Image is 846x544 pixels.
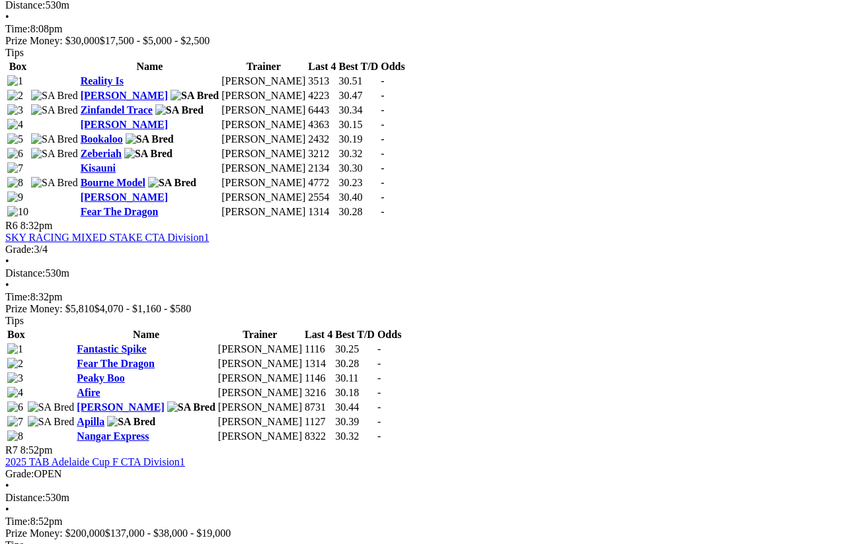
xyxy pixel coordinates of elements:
[77,358,155,369] a: Fear The Dragon
[76,328,216,341] th: Name
[217,328,303,341] th: Trainer
[7,90,23,102] img: 2
[338,89,379,102] td: 30.47
[338,133,379,146] td: 30.19
[307,147,336,160] td: 3212
[338,75,379,88] td: 30.51
[7,133,23,145] img: 5
[5,244,841,255] div: 3/4
[77,416,104,427] a: Apilla
[155,104,204,116] img: SA Bred
[31,177,78,189] img: SA Bred
[334,415,375,428] td: 30.39
[381,162,384,174] span: -
[7,416,23,428] img: 7
[307,191,336,204] td: 2554
[304,386,333,399] td: 3216
[81,162,116,174] a: Kisauni
[5,291,841,303] div: 8:32pm
[5,267,841,279] div: 530m
[5,267,45,279] span: Distance:
[28,416,75,428] img: SA Bred
[5,279,9,290] span: •
[381,133,384,145] span: -
[5,468,34,479] span: Grade:
[81,133,123,145] a: Bookaloo
[304,430,333,443] td: 8322
[171,90,219,102] img: SA Bred
[381,191,384,203] span: -
[377,328,402,341] th: Odds
[221,176,306,189] td: [PERSON_NAME]
[381,206,384,217] span: -
[31,133,78,145] img: SA Bred
[126,133,174,145] img: SA Bred
[307,162,336,175] td: 2134
[304,328,333,341] th: Last 4
[221,191,306,204] td: [PERSON_NAME]
[304,343,333,356] td: 1116
[377,387,381,398] span: -
[5,244,34,255] span: Grade:
[334,372,375,385] td: 30.11
[5,23,841,35] div: 8:08pm
[5,291,30,302] span: Time:
[304,372,333,385] td: 1146
[20,444,53,456] span: 8:52pm
[338,60,379,73] th: Best T/D
[338,191,379,204] td: 30.40
[20,220,53,231] span: 8:32pm
[307,104,336,117] td: 6443
[307,133,336,146] td: 2432
[221,89,306,102] td: [PERSON_NAME]
[5,255,9,267] span: •
[5,468,841,480] div: OPEN
[307,89,336,102] td: 4223
[217,415,303,428] td: [PERSON_NAME]
[7,75,23,87] img: 1
[7,401,23,413] img: 6
[304,401,333,414] td: 8731
[307,205,336,219] td: 1314
[100,35,210,46] span: $17,500 - $5,000 - $2,500
[5,232,209,243] a: SKY RACING MIXED STAKE CTA Division1
[77,343,146,355] a: Fantastic Spike
[334,430,375,443] td: 30.32
[7,372,23,384] img: 3
[77,387,100,398] a: Afire
[221,104,306,117] td: [PERSON_NAME]
[377,401,381,413] span: -
[381,119,384,130] span: -
[304,357,333,370] td: 1314
[7,387,23,399] img: 4
[5,527,841,539] div: Prize Money: $200,000
[7,177,23,189] img: 8
[217,343,303,356] td: [PERSON_NAME]
[31,104,78,116] img: SA Bred
[7,343,23,355] img: 1
[5,444,18,456] span: R7
[81,191,168,203] a: [PERSON_NAME]
[381,148,384,159] span: -
[95,303,192,314] span: $4,070 - $1,160 - $580
[81,177,145,188] a: Bourne Model
[5,480,9,491] span: •
[334,357,375,370] td: 30.28
[217,372,303,385] td: [PERSON_NAME]
[221,205,306,219] td: [PERSON_NAME]
[5,504,9,515] span: •
[381,104,384,116] span: -
[334,401,375,414] td: 30.44
[7,119,23,131] img: 4
[77,372,124,384] a: Peaky Boo
[217,386,303,399] td: [PERSON_NAME]
[81,90,168,101] a: [PERSON_NAME]
[334,386,375,399] td: 30.18
[5,35,841,47] div: Prize Money: $30,000
[124,148,173,160] img: SA Bred
[7,191,23,203] img: 9
[338,162,379,175] td: 30.30
[377,430,381,442] span: -
[381,75,384,86] span: -
[5,11,9,22] span: •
